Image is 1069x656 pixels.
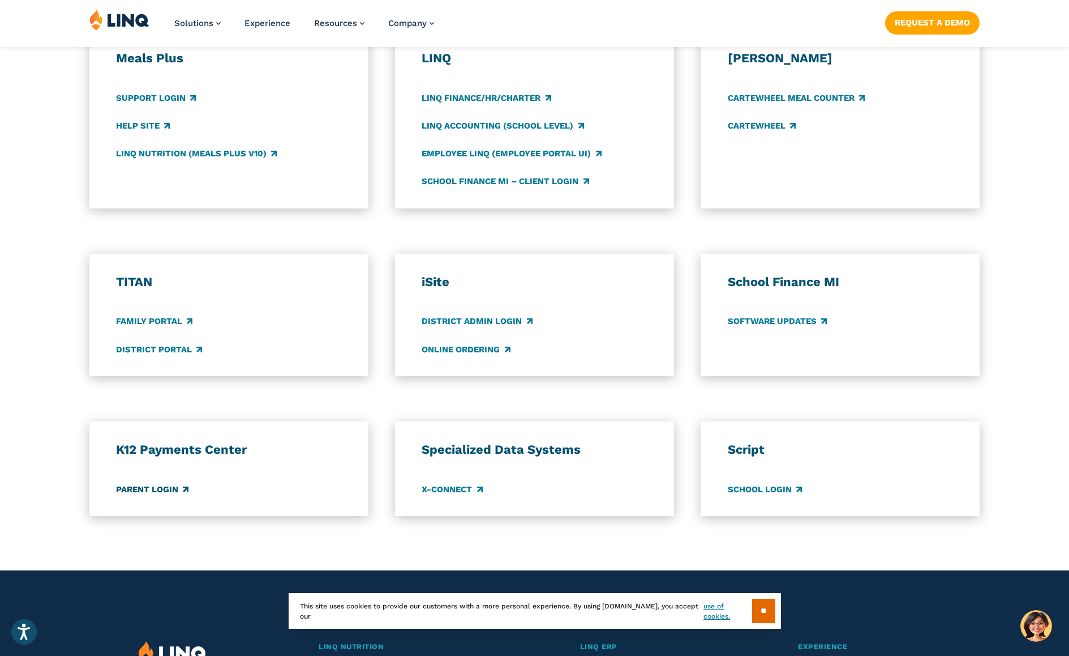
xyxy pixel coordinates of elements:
[728,274,954,290] h3: School Finance MI
[885,9,980,34] nav: Button Navigation
[1020,610,1052,642] button: Hello, have a question? Let’s chat.
[798,641,930,653] a: Experience
[728,120,796,132] a: CARTEWHEEL
[422,147,601,160] a: Employee LINQ (Employee Portal UI)
[319,641,521,653] a: LINQ Nutrition
[703,601,752,621] a: use of cookies.
[422,442,647,458] h3: Specialized Data Systems
[116,120,170,132] a: Help Site
[116,483,188,496] a: Parent Login
[728,483,802,496] a: School Login
[422,274,647,290] h3: iSite
[422,92,551,104] a: LINQ Finance/HR/Charter
[289,593,781,629] div: This site uses cookies to provide our customers with a more personal experience. By using [DOMAIN...
[174,9,434,46] nav: Primary Navigation
[728,316,827,328] a: Software Updates
[388,18,434,28] a: Company
[116,442,341,458] h3: K12 Payments Center
[422,120,583,132] a: LINQ Accounting (school level)
[422,483,482,496] a: X-Connect
[116,343,202,356] a: District Portal
[244,18,290,28] a: Experience
[116,50,341,66] h3: Meals Plus
[728,92,865,104] a: CARTEWHEEL Meal Counter
[116,274,341,290] h3: TITAN
[116,147,277,160] a: LINQ Nutrition (Meals Plus v10)
[422,50,647,66] h3: LINQ
[885,11,980,34] a: Request a Demo
[728,50,954,66] h3: [PERSON_NAME]
[89,9,149,31] img: LINQ | K‑12 Software
[314,18,357,28] span: Resources
[422,175,589,188] a: School Finance MI – Client Login
[174,18,221,28] a: Solutions
[422,316,532,328] a: District Admin Login
[388,18,427,28] span: Company
[314,18,364,28] a: Resources
[116,316,192,328] a: Family Portal
[174,18,213,28] span: Solutions
[422,343,510,356] a: Online Ordering
[728,442,954,458] h3: Script
[580,641,740,653] a: LINQ ERP
[116,92,196,104] a: Support Login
